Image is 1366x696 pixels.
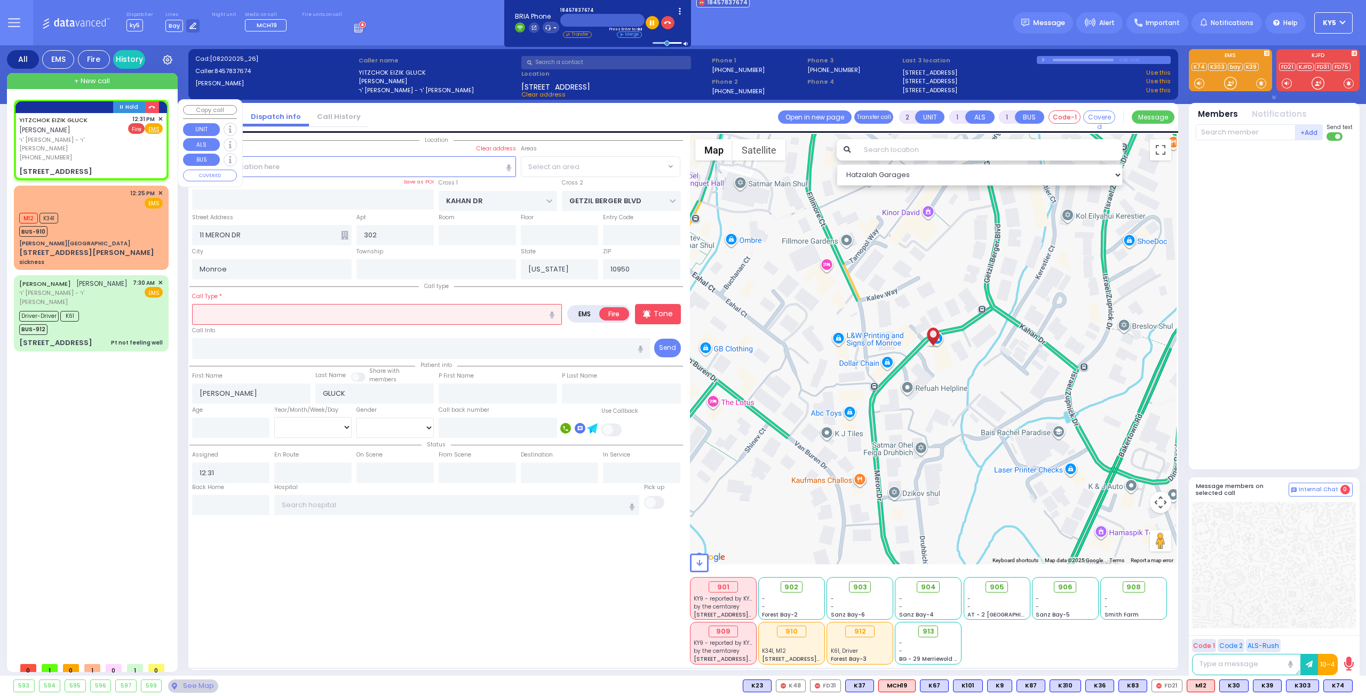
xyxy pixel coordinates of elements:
[644,483,664,492] label: Pick up
[1150,530,1171,551] button: Drag Pegman onto the map to open Street View
[1085,679,1114,692] div: K36
[158,189,163,198] span: ✕
[126,19,143,31] span: ky5
[902,68,957,77] a: [STREET_ADDRESS]
[1146,77,1171,86] a: Use this
[476,145,516,153] label: Clear address
[987,679,1012,692] div: K9
[1299,486,1338,493] span: Internal Chat
[76,279,128,288] span: [PERSON_NAME]
[183,123,220,136] button: UNIT
[126,12,153,18] label: Dispatcher
[39,213,58,223] span: K341
[130,189,155,197] span: 12:25 PM
[274,495,640,515] input: Search hospital
[1036,595,1039,603] span: -
[1146,86,1171,95] a: Use this
[810,679,841,692] div: FD31
[192,406,203,414] label: Age
[693,550,728,564] img: Google
[1327,123,1353,131] span: Send text
[133,279,155,287] span: 7:30 AM
[920,679,949,692] div: BLS
[274,406,352,414] div: Year/Month/Week/Day
[7,50,39,69] div: All
[902,77,957,86] a: [STREET_ADDRESS]
[521,451,553,459] label: Destination
[1296,124,1323,140] button: +Add
[439,406,489,414] label: Call back number
[1058,582,1073,593] span: 906
[111,339,163,347] div: Pt not feeling well
[1253,679,1282,692] div: BLS
[654,339,681,357] button: Send
[1289,483,1353,497] button: Internal Chat 0
[709,626,738,637] div: 909
[601,407,638,415] label: Use Callback
[1050,679,1081,692] div: BLS
[60,311,79,322] span: K61
[1049,110,1081,124] button: Code-1
[19,166,92,177] div: [STREET_ADDRESS]
[1021,19,1029,27] img: message.svg
[1016,679,1045,692] div: BLS
[693,550,728,564] a: Open this area in Google Maps (opens a new window)
[654,308,673,319] p: Tone
[422,441,451,449] span: Status
[967,611,1046,619] span: AT - 2 [GEOGRAPHIC_DATA]
[359,68,518,77] label: YITZCHOK EIZIK GLUCK
[924,317,942,349] div: YITZCHOK EIZIK GLUCK
[192,247,203,256] label: City
[953,679,983,692] div: K101
[1050,679,1081,692] div: K310
[784,582,798,593] span: 902
[148,125,160,133] u: EMS
[1196,124,1296,140] input: Search member
[712,87,765,95] label: [PHONE_NUMBER]
[521,82,590,90] span: [STREET_ADDRESS]
[902,86,957,95] a: [STREET_ADDRESS]
[515,12,559,21] span: BRIA Phone
[369,367,400,375] small: Share with
[192,156,517,177] input: Search location here
[1036,611,1070,619] span: Sanz Bay-5
[195,67,355,76] label: Caller:
[521,145,537,153] label: Areas
[528,162,579,172] span: Select an area
[1323,18,1336,28] span: ky5
[762,603,765,611] span: -
[562,179,583,187] label: Cross 2
[1150,492,1171,513] button: Map camera controls
[1036,603,1039,611] span: -
[1099,18,1115,28] span: Alert
[560,7,645,14] span: 18457837674
[192,292,222,301] label: Call Type *
[341,231,348,239] span: Other building occupants
[845,679,874,692] div: BLS
[781,683,786,689] img: red-radio-icon.svg
[302,12,342,18] label: Fire units on call
[569,307,600,321] label: EMS
[743,679,772,692] div: K23
[356,247,383,256] label: Township
[967,595,971,603] span: -
[807,56,899,65] span: Phone 3
[712,66,765,74] label: [PHONE_NUMBER]
[356,406,377,414] label: Gender
[113,101,145,113] button: Hold
[694,595,753,603] span: KY9 - reported by KY9
[921,582,936,593] span: 904
[215,67,251,75] span: 8457837674
[857,139,1123,161] input: Search location
[19,226,47,237] span: BUS-910
[42,664,58,672] span: 1
[776,679,806,692] div: K48
[274,451,299,459] label: En Route
[19,324,47,335] span: BUS-912
[815,683,820,689] img: red-radio-icon.svg
[78,50,110,69] div: Fire
[990,582,1004,593] span: 905
[1283,18,1298,28] span: Help
[192,451,218,459] label: Assigned
[128,123,145,134] span: Fire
